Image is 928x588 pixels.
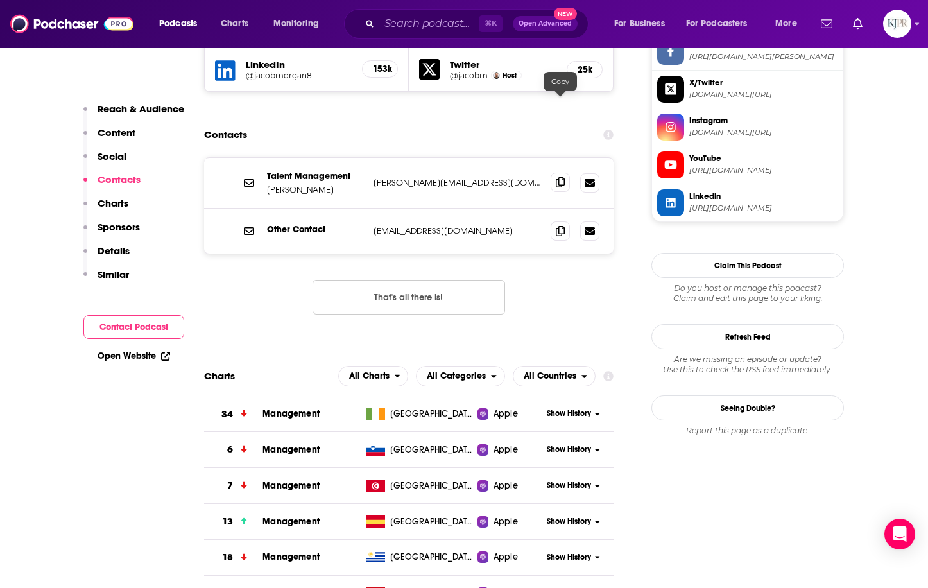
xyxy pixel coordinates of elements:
[264,13,336,34] button: open menu
[246,58,352,71] h5: LinkedIn
[547,408,591,419] span: Show History
[494,408,518,420] span: Apple
[221,15,248,33] span: Charts
[262,516,320,527] a: Management
[222,550,233,565] h3: 18
[361,551,478,564] a: [GEOGRAPHIC_DATA]
[816,13,838,35] a: Show notifications dropdown
[416,366,505,386] button: open menu
[262,444,320,455] span: Management
[379,13,479,34] input: Search podcasts, credits, & more...
[686,15,748,33] span: For Podcasters
[775,15,797,33] span: More
[267,224,363,235] p: Other Contact
[204,370,235,382] h2: Charts
[83,173,141,197] button: Contacts
[10,12,133,36] img: Podchaser - Follow, Share and Rate Podcasts
[159,15,197,33] span: Podcasts
[513,16,578,31] button: Open AdvancedNew
[657,151,838,178] a: YouTube[URL][DOMAIN_NAME]
[513,366,596,386] button: open menu
[427,372,486,381] span: All Categories
[338,366,409,386] button: open menu
[651,354,844,375] div: Are we missing an episode or update? Use this to check the RSS feed immediately.
[689,191,838,202] span: Linkedin
[450,58,556,71] h5: Twitter
[204,540,262,575] a: 18
[390,551,474,564] span: Uruguay
[657,76,838,103] a: X/Twitter[DOMAIN_NAME][URL]
[212,13,256,34] a: Charts
[361,408,478,420] a: [GEOGRAPHIC_DATA]
[651,283,844,293] span: Do you host or manage this podcast?
[883,10,911,38] button: Show profile menu
[657,114,838,141] a: Instagram[DOMAIN_NAME][URL]
[493,72,500,79] img: Jacob Morgan
[83,197,128,221] button: Charts
[83,245,130,268] button: Details
[83,126,135,150] button: Content
[416,366,505,386] h2: Categories
[554,8,577,20] span: New
[83,103,184,126] button: Reach & Audience
[689,90,838,99] span: twitter.com/jacobm
[651,283,844,304] div: Claim and edit this page to your liking.
[678,13,766,34] button: open menu
[524,372,576,381] span: All Countries
[356,9,601,39] div: Search podcasts, credits, & more...
[227,442,233,457] h3: 6
[547,444,591,455] span: Show History
[273,15,319,33] span: Monitoring
[605,13,681,34] button: open menu
[390,444,474,456] span: Slovenia
[547,552,591,563] span: Show History
[204,397,262,432] a: 34
[390,515,474,528] span: Spain
[543,516,605,527] button: Show History
[262,551,320,562] a: Management
[390,408,474,420] span: Ireland
[262,408,320,419] a: Management
[494,444,518,456] span: Apple
[657,38,838,65] a: Facebook[URL][DOMAIN_NAME][PERSON_NAME]
[373,64,387,74] h5: 153k
[883,10,911,38] span: Logged in as KJPRpodcast
[689,115,838,126] span: Instagram
[544,72,577,91] div: Copy
[578,64,592,75] h5: 25k
[98,173,141,186] p: Contacts
[651,253,844,278] button: Claim This Podcast
[547,480,591,491] span: Show History
[98,103,184,115] p: Reach & Audience
[651,395,844,420] a: Seeing Double?
[651,324,844,349] button: Refresh Feed
[766,13,813,34] button: open menu
[689,128,838,137] span: instagram.com/jacobmorgan8
[503,71,517,80] span: Host
[477,408,542,420] a: Apple
[98,245,130,257] p: Details
[477,480,542,492] a: Apple
[689,153,838,164] span: YouTube
[689,166,838,175] span: https://www.youtube.com/@JacobMorgan
[450,71,488,80] h5: @jacobm
[477,515,542,528] a: Apple
[361,480,478,492] a: [GEOGRAPHIC_DATA]
[848,13,868,35] a: Show notifications dropdown
[519,21,572,27] span: Open Advanced
[374,225,540,236] p: [EMAIL_ADDRESS][DOMAIN_NAME]
[494,551,518,564] span: Apple
[83,150,126,174] button: Social
[262,480,320,491] a: Management
[349,372,390,381] span: All Charts
[98,126,135,139] p: Content
[689,203,838,213] span: https://www.linkedin.com/in/jacobmorgan8
[477,551,542,564] a: Apple
[98,150,126,162] p: Social
[651,426,844,436] div: Report this page as a duplicate.
[689,52,838,62] span: https://www.facebook.com/Jacob Morgan
[543,480,605,491] button: Show History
